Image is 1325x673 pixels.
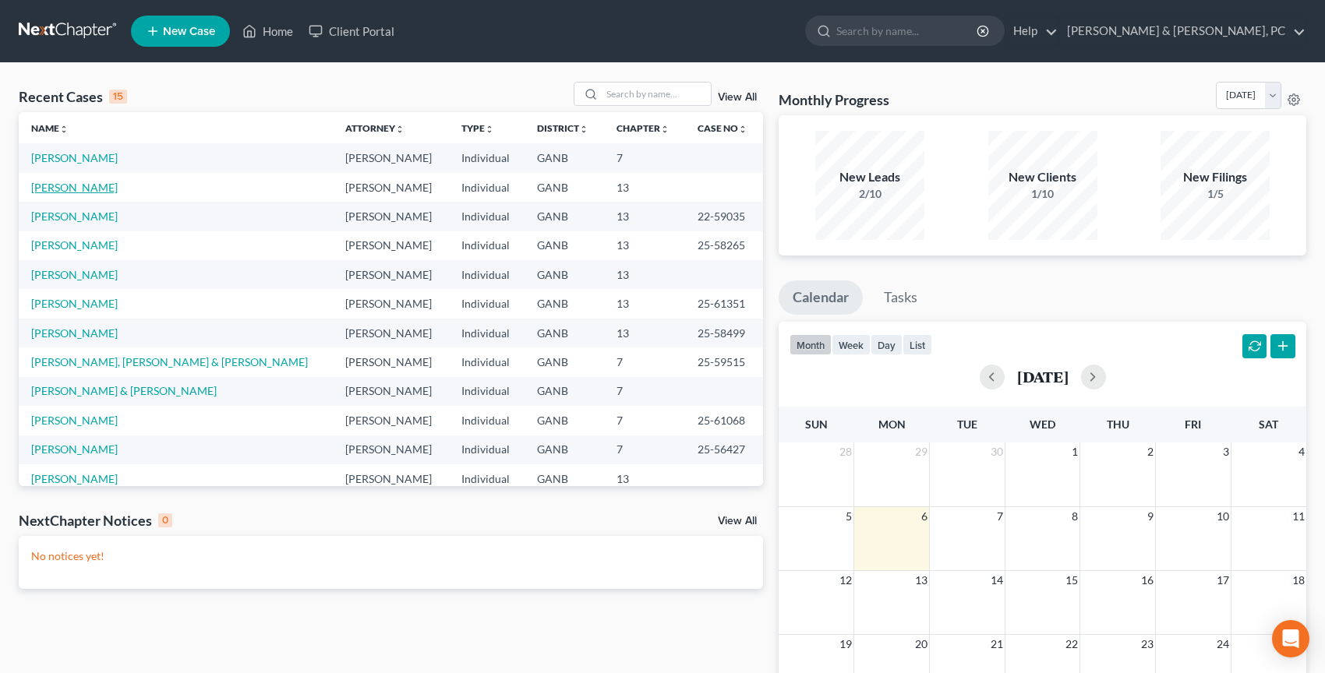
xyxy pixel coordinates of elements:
[31,151,118,164] a: [PERSON_NAME]
[333,231,449,260] td: [PERSON_NAME]
[301,17,402,45] a: Client Portal
[31,414,118,427] a: [PERSON_NAME]
[333,202,449,231] td: [PERSON_NAME]
[163,26,215,37] span: New Case
[158,513,172,527] div: 0
[31,355,308,368] a: [PERSON_NAME], [PERSON_NAME] & [PERSON_NAME]
[1139,635,1155,654] span: 23
[1259,418,1278,431] span: Sat
[525,289,604,318] td: GANB
[1291,571,1306,590] span: 18
[685,202,763,231] td: 22-59035
[19,87,127,106] div: Recent Cases
[685,406,763,435] td: 25-61068
[913,571,929,590] span: 13
[738,125,747,134] i: unfold_more
[1161,186,1270,202] div: 1/5
[525,464,604,493] td: GANB
[870,280,931,315] a: Tasks
[449,173,525,202] td: Individual
[333,377,449,406] td: [PERSON_NAME]
[1070,507,1079,526] span: 8
[913,442,929,461] span: 29
[1185,418,1201,431] span: Fri
[449,289,525,318] td: Individual
[1005,17,1058,45] a: Help
[1291,507,1306,526] span: 11
[913,635,929,654] span: 20
[525,347,604,376] td: GANB
[31,181,118,194] a: [PERSON_NAME]
[525,406,604,435] td: GANB
[995,507,1005,526] span: 7
[449,406,525,435] td: Individual
[698,122,747,134] a: Case Nounfold_more
[604,289,685,318] td: 13
[1161,168,1270,186] div: New Filings
[718,516,757,527] a: View All
[685,231,763,260] td: 25-58265
[903,334,932,355] button: list
[345,122,405,134] a: Attorneyunfold_more
[525,260,604,289] td: GANB
[1146,507,1155,526] span: 9
[815,186,924,202] div: 2/10
[685,435,763,464] td: 25-56427
[449,260,525,289] td: Individual
[838,635,853,654] span: 19
[1064,635,1079,654] span: 22
[838,571,853,590] span: 12
[31,297,118,310] a: [PERSON_NAME]
[333,319,449,347] td: [PERSON_NAME]
[920,507,929,526] span: 6
[790,334,832,355] button: month
[109,90,127,104] div: 15
[815,168,924,186] div: New Leads
[461,122,494,134] a: Typeunfold_more
[604,260,685,289] td: 13
[604,231,685,260] td: 13
[779,90,889,109] h3: Monthly Progress
[604,377,685,406] td: 7
[31,548,751,564] p: No notices yet!
[604,464,685,493] td: 13
[988,168,1097,186] div: New Clients
[989,635,1005,654] span: 21
[449,319,525,347] td: Individual
[988,186,1097,202] div: 1/10
[449,143,525,172] td: Individual
[604,406,685,435] td: 7
[525,143,604,172] td: GANB
[602,83,711,105] input: Search by name...
[832,334,871,355] button: week
[1107,418,1129,431] span: Thu
[685,289,763,318] td: 25-61351
[449,347,525,376] td: Individual
[1070,442,1079,461] span: 1
[1221,442,1231,461] span: 3
[333,173,449,202] td: [PERSON_NAME]
[1146,442,1155,461] span: 2
[660,125,670,134] i: unfold_more
[685,347,763,376] td: 25-59515
[31,268,118,281] a: [PERSON_NAME]
[449,231,525,260] td: Individual
[333,464,449,493] td: [PERSON_NAME]
[838,442,853,461] span: 28
[617,122,670,134] a: Chapterunfold_more
[31,326,118,340] a: [PERSON_NAME]
[604,202,685,231] td: 13
[59,125,69,134] i: unfold_more
[31,122,69,134] a: Nameunfold_more
[1059,17,1306,45] a: [PERSON_NAME] & [PERSON_NAME], PC
[604,319,685,347] td: 13
[525,435,604,464] td: GANB
[333,406,449,435] td: [PERSON_NAME]
[604,143,685,172] td: 7
[525,377,604,406] td: GANB
[333,347,449,376] td: [PERSON_NAME]
[604,435,685,464] td: 7
[1064,571,1079,590] span: 15
[537,122,588,134] a: Districtunfold_more
[836,16,979,45] input: Search by name...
